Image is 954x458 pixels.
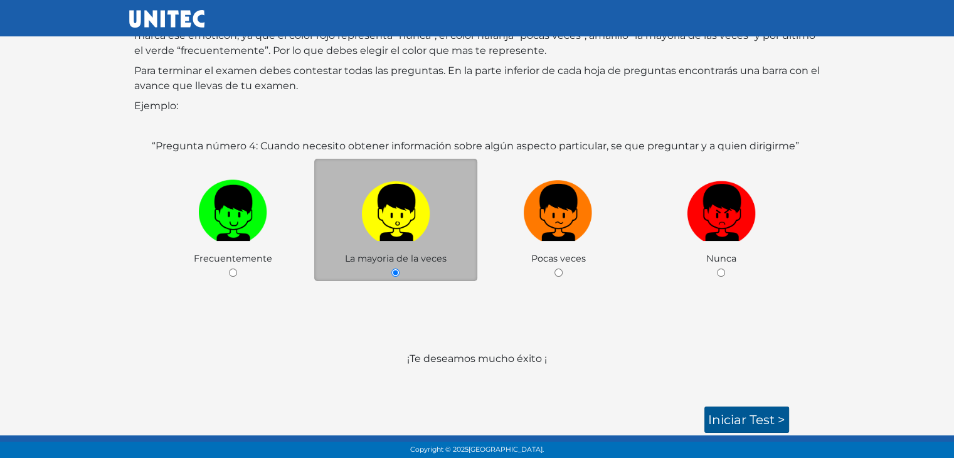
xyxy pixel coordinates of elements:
p: Para terminar el examen debes contestar todas las preguntas. En la parte inferior de cada hoja de... [134,63,820,93]
p: Ejemplo: [134,99,820,114]
span: La mayoria de la veces [345,253,447,264]
img: UNITEC [129,10,204,28]
img: n1.png [524,175,593,241]
label: “Pregunta número 4: Cuando necesito obtener información sobre algún aspecto particular, se que pr... [152,139,799,154]
img: v1.png [198,175,267,241]
img: a1.png [361,175,430,241]
span: Pocas veces [531,253,586,264]
span: Nunca [706,253,736,264]
span: [GEOGRAPHIC_DATA]. [469,445,544,454]
img: r1.png [687,175,756,241]
span: Frecuentemente [194,253,272,264]
p: ¡Te deseamos mucho éxito ¡ [134,351,820,397]
a: Iniciar test > [704,407,789,433]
